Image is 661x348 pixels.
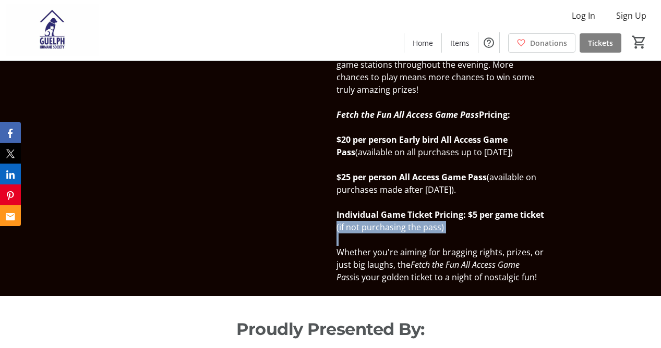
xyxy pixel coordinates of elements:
a: Home [404,33,441,53]
em: Fetch the Fun All Access Game Pass [336,259,520,283]
span: is your golden ticket to a night of nostalgic fun! [353,271,537,283]
button: Help [478,32,499,53]
span: Whether you're aiming for bragging rights, prizes, or just big laughs, the [336,246,544,270]
span: (available on all purchases up to [DATE]) [355,146,513,158]
strong: Pricing: [336,109,510,120]
em: Fetch the Fun All Access Game Pass [336,109,479,120]
span: Donations [530,38,567,48]
a: Items [442,33,478,53]
span: Tickets [588,38,613,48]
p: Proudly Presented By: [116,317,545,342]
span: Items [450,38,470,48]
a: Tickets [580,33,621,53]
span: Log In [572,9,595,22]
span: Home [413,38,433,48]
button: Cart [630,33,648,52]
strong: $20 per person Early bird All Access Game Pass [336,134,508,158]
strong: $25 per person All Access Game Pass [336,171,487,183]
span: Sign Up [616,9,646,22]
img: Guelph Humane Society 's Logo [6,4,99,56]
a: Donations [508,33,575,53]
span: (if not purchasing the pass) [336,221,444,233]
strong: Individual Game Ticket Pricing: $5 per game ticket [336,209,544,220]
button: Log In [563,7,604,24]
button: Sign Up [608,7,655,24]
